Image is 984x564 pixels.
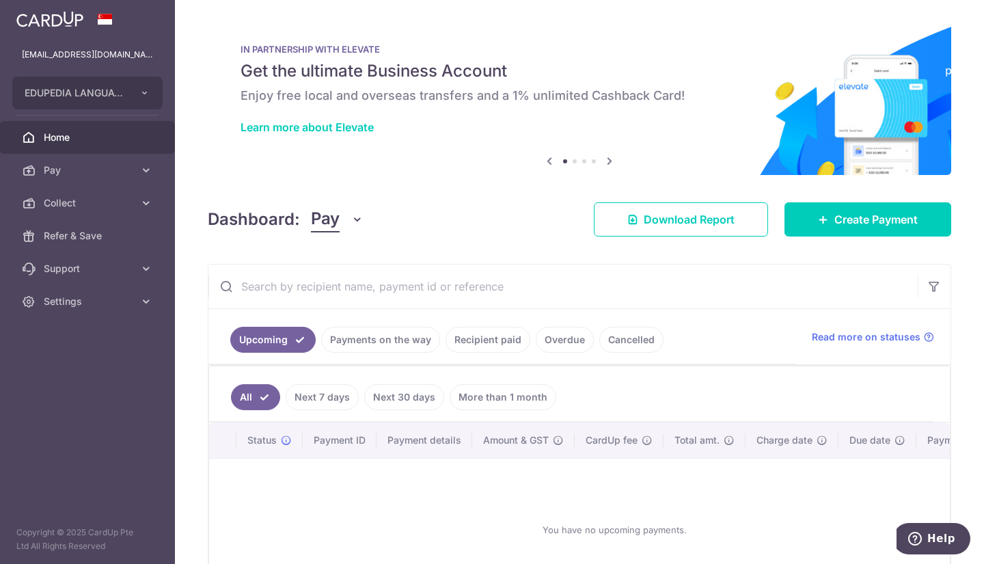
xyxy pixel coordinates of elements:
[303,422,377,458] th: Payment ID
[644,211,735,228] span: Download Report
[364,384,444,410] a: Next 30 days
[897,523,970,557] iframe: Opens a widget where you can find more information
[12,77,163,109] button: EDUPEDIA LANGUAGE AND TRAINING PTE. LTD.
[230,327,316,353] a: Upcoming
[812,330,934,344] a: Read more on statuses
[241,120,374,134] a: Learn more about Elevate
[44,229,134,243] span: Refer & Save
[208,265,918,308] input: Search by recipient name, payment id or reference
[756,433,812,447] span: Charge date
[44,131,134,144] span: Home
[483,433,549,447] span: Amount & GST
[25,86,126,100] span: EDUPEDIA LANGUAGE AND TRAINING PTE. LTD.
[849,433,890,447] span: Due date
[446,327,530,353] a: Recipient paid
[44,196,134,210] span: Collect
[286,384,359,410] a: Next 7 days
[834,211,918,228] span: Create Payment
[16,11,83,27] img: CardUp
[44,163,134,177] span: Pay
[586,433,638,447] span: CardUp fee
[599,327,664,353] a: Cancelled
[231,384,280,410] a: All
[321,327,440,353] a: Payments on the way
[241,60,918,82] h5: Get the ultimate Business Account
[44,262,134,276] span: Support
[450,384,556,410] a: More than 1 month
[311,206,340,232] span: Pay
[536,327,594,353] a: Overdue
[311,206,364,232] button: Pay
[674,433,720,447] span: Total amt.
[241,88,918,104] h6: Enjoy free local and overseas transfers and a 1% unlimited Cashback Card!
[377,422,472,458] th: Payment details
[208,207,300,232] h4: Dashboard:
[247,433,277,447] span: Status
[812,330,920,344] span: Read more on statuses
[44,295,134,308] span: Settings
[784,202,951,237] a: Create Payment
[241,44,918,55] p: IN PARTNERSHIP WITH ELEVATE
[594,202,768,237] a: Download Report
[22,48,153,62] p: [EMAIL_ADDRESS][DOMAIN_NAME]
[208,22,951,175] img: Renovation banner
